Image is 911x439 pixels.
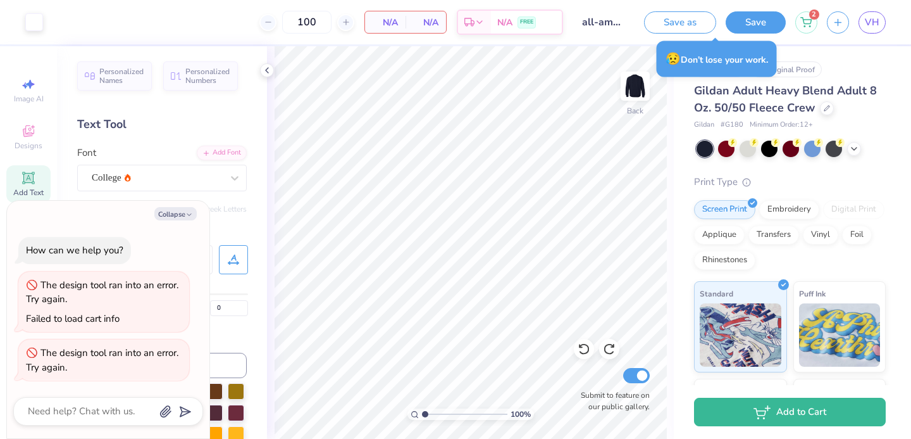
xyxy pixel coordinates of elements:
span: FREE [520,18,533,27]
span: Image AI [14,94,44,104]
span: 😥 [666,51,681,67]
div: Add Font [197,146,247,160]
div: Rhinestones [694,251,755,270]
span: Minimum Order: 12 + [750,120,813,130]
button: Save as [644,11,716,34]
div: Print Type [694,175,886,189]
div: Don’t lose your work. [657,41,777,77]
span: Personalized Names [99,67,144,85]
div: Text Tool [77,116,247,133]
div: The design tool ran into an error. Try again. [26,347,178,374]
img: Back [623,73,648,99]
span: Standard [700,287,733,300]
span: Neon Ink [700,385,731,398]
label: Submit to feature on our public gallery. [574,390,650,412]
div: How can we help you? [26,244,123,257]
span: Puff Ink [799,287,826,300]
div: Failed to load cart info [26,312,120,325]
span: # G180 [721,120,743,130]
span: N/A [413,16,438,29]
span: Designs [15,141,42,151]
span: Add Text [13,188,44,198]
span: Metallic & Glitter Ink [799,385,874,398]
div: Applique [694,226,745,245]
div: Embroidery [759,200,819,219]
div: Foil [842,226,872,245]
div: Digital Print [823,200,884,219]
span: N/A [497,16,512,29]
span: Gildan [694,120,714,130]
span: VH [865,15,879,30]
div: Original Proof [751,61,822,77]
button: Save [726,11,786,34]
label: Font [77,146,96,160]
span: Personalized Numbers [185,67,230,85]
input: – – [282,11,332,34]
button: Collapse [154,207,197,220]
span: Gildan Adult Heavy Blend Adult 8 Oz. 50/50 Fleece Crew [694,83,877,115]
div: Screen Print [694,200,755,219]
div: Vinyl [803,226,838,245]
input: Untitled Design [573,10,635,35]
button: Add to Cart [694,398,886,426]
span: 100 % [511,409,531,420]
span: N/A [373,16,398,29]
div: The design tool ran into an error. Try again. [26,279,178,306]
img: Puff Ink [799,303,881,367]
div: Back [627,105,643,117]
img: Standard [700,303,781,367]
div: Transfers [748,226,799,245]
a: VH [858,11,886,34]
span: 2 [809,10,819,20]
